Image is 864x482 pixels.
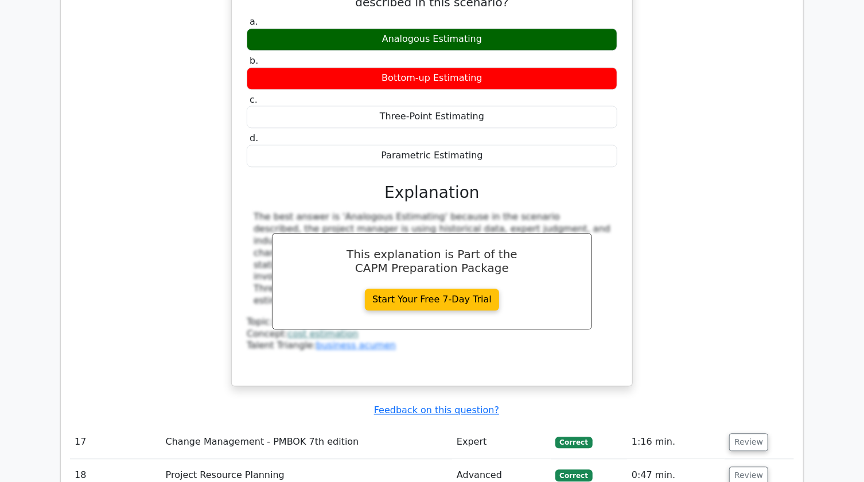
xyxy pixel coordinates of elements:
button: Review [729,433,768,451]
span: c. [250,94,258,105]
td: 1:16 min. [627,426,725,458]
div: Concept: [247,328,617,340]
span: Correct [555,437,593,448]
div: Analogous Estimating [247,28,617,50]
div: Topic: [247,316,617,328]
div: Parametric Estimating [247,145,617,167]
div: Three-Point Estimating [247,106,617,128]
a: cost estimation [288,328,359,339]
span: d. [250,133,258,143]
div: Bottom-up Estimating [247,67,617,90]
td: 17 [70,426,161,458]
span: b. [250,55,258,66]
td: Change Management - PMBOK 7th edition [161,426,452,458]
a: Feedback on this question? [374,405,499,415]
a: Start Your Free 7-Day Trial [365,289,499,310]
span: a. [250,16,258,27]
td: Expert [452,426,550,458]
div: Talent Triangle: [247,316,617,352]
div: The best answer is 'Analogous Estimating' because in the scenario described, the project manager ... [254,211,610,306]
h3: Explanation [254,183,610,203]
span: Correct [555,469,593,481]
a: business acumen [316,340,396,351]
